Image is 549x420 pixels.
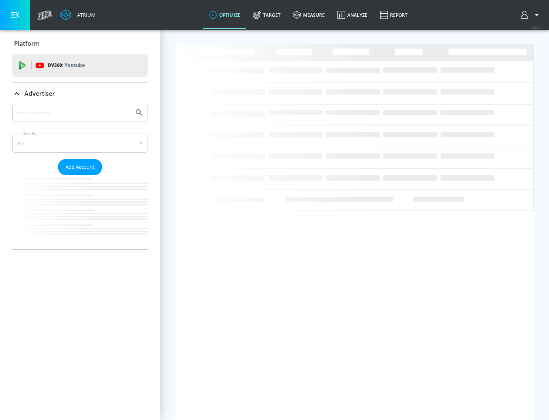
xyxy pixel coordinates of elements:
[12,134,148,153] div: A-Z
[12,104,148,249] div: Advertiser
[64,61,85,69] p: Youtube
[14,39,40,48] p: Platform
[203,1,247,29] a: optimize
[247,1,287,29] a: Target
[22,131,38,136] label: Sort By
[287,1,331,29] a: measure
[66,163,95,171] span: Add Account
[12,175,148,249] nav: list of Advertiser
[531,25,541,29] span: v 4.28.0
[331,1,374,29] a: Analyze
[12,33,148,54] div: Platform
[48,61,85,69] p: DV360:
[12,83,148,104] div: Advertiser
[12,54,148,77] div: DV360: Youtube
[60,9,96,21] a: Atrium
[58,159,102,175] button: Add Account
[24,89,55,98] p: Advertiser
[74,11,96,18] div: Atrium
[15,108,131,118] input: Search by name
[374,1,414,29] a: Report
